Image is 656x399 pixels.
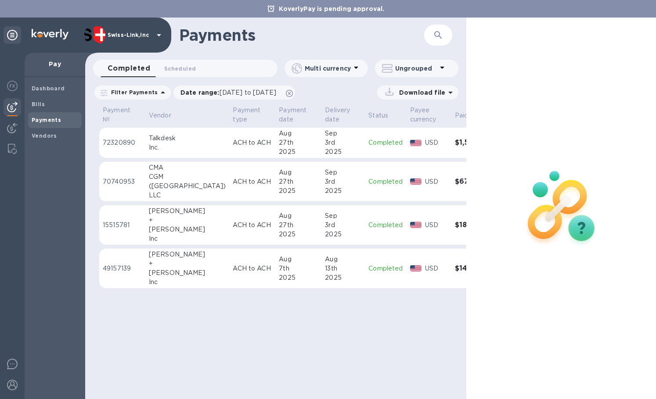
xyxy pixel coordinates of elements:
[103,106,142,124] span: Payment №
[305,64,351,73] p: Multi currency
[279,255,318,264] div: Aug
[455,111,469,120] p: Paid
[149,111,183,120] span: Vendor
[279,264,318,273] div: 7th
[4,26,21,44] div: Unpin categories
[425,264,447,273] p: USD
[279,186,318,196] div: 2025
[410,106,448,124] span: Payee currency
[279,177,318,186] div: 27th
[279,138,318,147] div: 27th
[368,177,403,186] p: Completed
[425,177,447,186] p: USD
[279,221,318,230] div: 27th
[325,147,361,157] div: 2025
[279,230,318,239] div: 2025
[149,172,226,182] div: CGM
[325,273,361,282] div: 2025
[325,255,361,264] div: Aug
[279,129,318,138] div: Aug
[410,140,422,146] img: USD
[32,60,78,68] p: Pay
[279,273,318,282] div: 2025
[233,221,272,230] p: ACH to ACH
[410,106,436,124] p: Payee currency
[149,259,226,268] div: +
[103,106,130,124] p: Payment №
[279,106,306,124] p: Payment date
[325,186,361,196] div: 2025
[410,178,422,185] img: USD
[108,32,151,38] p: Swiss-Link,Inc
[325,211,361,221] div: Sep
[32,85,65,92] b: Dashboard
[103,177,142,186] p: 70740953
[164,64,196,73] span: Scheduled
[425,221,447,230] p: USD
[179,26,398,44] h1: Payments
[368,221,403,230] p: Completed
[149,163,226,172] div: CMA
[108,89,158,96] p: Filter Payments
[233,106,260,124] p: Payment type
[149,207,226,216] div: [PERSON_NAME]
[325,138,361,147] div: 3rd
[149,234,226,243] div: Inc
[32,101,45,107] b: Bills
[325,264,361,273] div: 13th
[7,81,18,91] img: Foreign exchange
[279,106,318,124] span: Payment date
[395,64,437,73] p: Ungrouped
[396,88,445,97] p: Download file
[279,168,318,177] div: Aug
[220,89,276,96] span: [DATE] to [DATE]
[325,168,361,177] div: Sep
[149,143,226,152] div: Inc.
[455,178,494,186] h3: $675.00
[325,230,361,239] div: 2025
[410,265,422,271] img: USD
[410,222,422,228] img: USD
[325,177,361,186] div: 3rd
[455,139,494,147] h3: $1,582.00
[425,138,447,147] p: USD
[368,111,400,120] span: Status
[32,132,57,139] b: Vendors
[368,111,388,120] p: Status
[103,138,142,147] p: 72320890
[325,106,350,124] p: Delivery date
[149,225,226,234] div: [PERSON_NAME]
[103,264,142,273] p: 49157139
[455,221,494,229] h3: $18,126.45
[279,147,318,157] div: 2025
[368,264,403,273] p: Completed
[233,177,272,186] p: ACH to ACH
[279,211,318,221] div: Aug
[149,182,226,191] div: ([GEOGRAPHIC_DATA])
[149,134,226,143] div: Talkdesk
[455,264,494,273] h3: $14,695.56
[108,62,150,75] span: Completed
[233,106,272,124] span: Payment type
[455,111,480,120] span: Paid
[149,111,171,120] p: Vendor
[149,191,226,200] div: LLC
[103,221,142,230] p: 15515781
[325,129,361,138] div: Sep
[325,106,361,124] span: Delivery date
[149,250,226,259] div: [PERSON_NAME]
[368,138,403,147] p: Completed
[32,29,68,39] img: Logo
[149,268,226,278] div: [PERSON_NAME]
[325,221,361,230] div: 3rd
[173,85,295,100] div: Date range:[DATE] to [DATE]
[233,264,272,273] p: ACH to ACH
[149,278,226,287] div: Inc
[274,4,389,13] p: KoverlyPay is pending approval.
[180,88,281,97] p: Date range :
[233,138,272,147] p: ACH to ACH
[149,216,226,225] div: +
[32,117,61,123] b: Payments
